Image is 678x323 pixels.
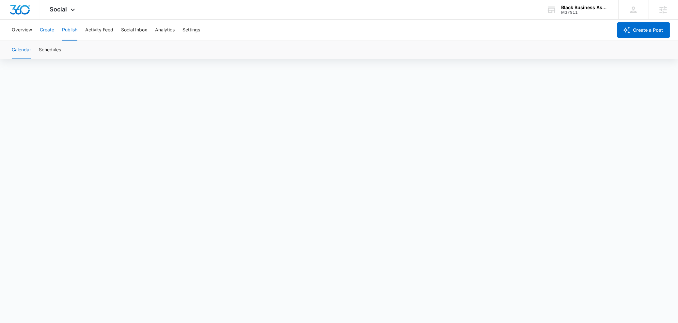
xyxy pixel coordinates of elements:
button: Overview [12,20,32,41]
span: Social [50,6,67,13]
button: Activity Feed [85,20,113,41]
div: account id [561,10,609,15]
button: Schedules [39,41,61,59]
button: Social Inbox [121,20,147,41]
div: account name [561,5,609,10]
button: Analytics [155,20,175,41]
button: Calendar [12,41,31,59]
button: Create [40,20,54,41]
button: Settings [182,20,200,41]
button: Create a Post [617,22,670,38]
button: Publish [62,20,77,41]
